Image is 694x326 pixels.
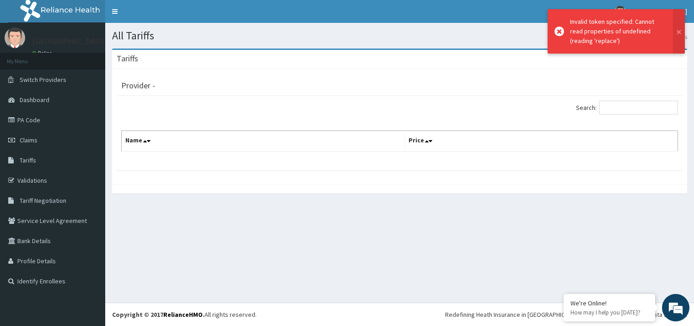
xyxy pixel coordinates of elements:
[20,156,36,164] span: Tariffs
[576,101,678,114] label: Search:
[122,131,405,152] th: Name
[20,136,38,144] span: Claims
[631,7,687,16] span: [GEOGRAPHIC_DATA]
[20,76,66,84] span: Switch Providers
[570,299,648,307] div: We're Online!
[32,37,108,45] p: [GEOGRAPHIC_DATA]
[163,310,203,319] a: RelianceHMO
[121,81,155,90] h3: Provider -
[112,30,687,42] h1: All Tariffs
[32,50,54,56] a: Online
[20,196,66,205] span: Tariff Negotiation
[112,310,204,319] strong: Copyright © 2017 .
[445,310,687,319] div: Redefining Heath Insurance in [GEOGRAPHIC_DATA] using Telemedicine and Data Science!
[405,131,678,152] th: Price
[117,54,138,63] h3: Tariffs
[5,27,25,48] img: User Image
[599,101,678,114] input: Search:
[614,6,626,17] img: User Image
[105,303,694,326] footer: All rights reserved.
[20,96,49,104] span: Dashboard
[570,309,648,316] p: How may I help you today?
[570,17,664,46] div: Invalid token specified: Cannot read properties of undefined (reading 'replace')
